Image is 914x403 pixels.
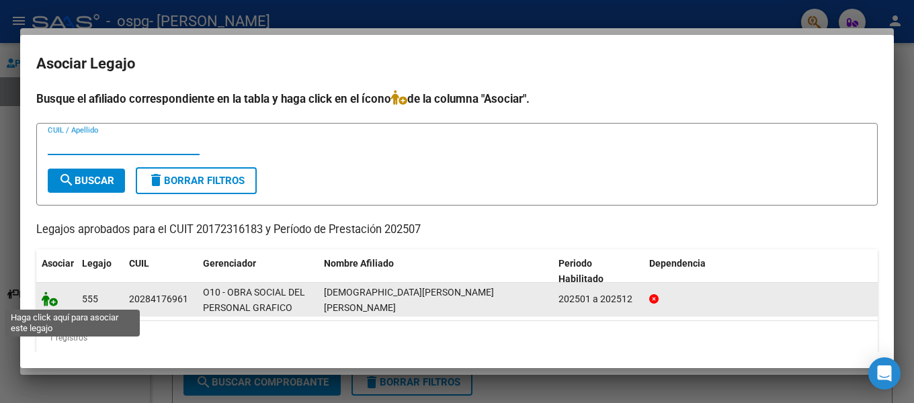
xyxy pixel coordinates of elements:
[36,249,77,294] datatable-header-cell: Asociar
[36,222,878,238] p: Legajos aprobados para el CUIT 20172316183 y Período de Prestación 202507
[82,294,98,304] span: 555
[203,287,305,313] span: O10 - OBRA SOCIAL DEL PERSONAL GRAFICO
[868,357,901,390] div: Open Intercom Messenger
[129,258,149,269] span: CUIL
[319,249,553,294] datatable-header-cell: Nombre Afiliado
[48,169,125,193] button: Buscar
[553,249,644,294] datatable-header-cell: Periodo Habilitado
[129,292,188,307] div: 20284176961
[136,167,257,194] button: Borrar Filtros
[198,249,319,294] datatable-header-cell: Gerenciador
[77,249,124,294] datatable-header-cell: Legajo
[558,292,638,307] div: 202501 a 202512
[203,258,256,269] span: Gerenciador
[36,51,878,77] h2: Asociar Legajo
[42,258,74,269] span: Asociar
[36,321,878,355] div: 1 registros
[82,258,112,269] span: Legajo
[644,249,878,294] datatable-header-cell: Dependencia
[324,287,494,313] span: JUAREZ FERNANDO GABRIEL
[58,172,75,188] mat-icon: search
[148,172,164,188] mat-icon: delete
[58,175,114,187] span: Buscar
[124,249,198,294] datatable-header-cell: CUIL
[36,90,878,107] h4: Busque el afiliado correspondiente en la tabla y haga click en el ícono de la columna "Asociar".
[558,258,604,284] span: Periodo Habilitado
[649,258,706,269] span: Dependencia
[324,258,394,269] span: Nombre Afiliado
[148,175,245,187] span: Borrar Filtros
